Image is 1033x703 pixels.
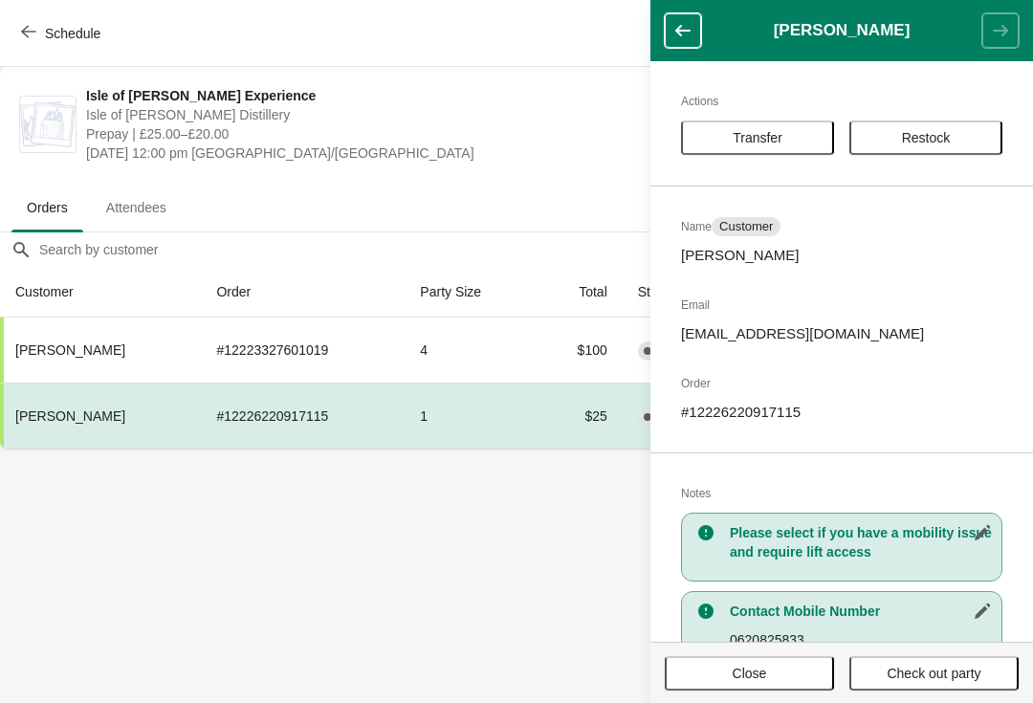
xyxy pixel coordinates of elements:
th: Order [201,267,405,318]
span: Check out party [887,666,980,681]
button: Restock [849,121,1002,155]
h2: Order [681,374,1002,393]
span: [DATE] 12:00 pm [GEOGRAPHIC_DATA]/[GEOGRAPHIC_DATA] [86,143,672,163]
button: Check out party [849,656,1019,691]
h2: Email [681,296,1002,315]
td: 4 [405,318,536,383]
p: [EMAIL_ADDRESS][DOMAIN_NAME] [681,324,1002,343]
span: Isle of [PERSON_NAME] Experience [86,86,672,105]
span: Prepay | £25.00–£20.00 [86,124,672,143]
h2: Notes [681,484,1002,503]
button: Schedule [10,16,116,51]
td: # 12223327601019 [201,318,405,383]
input: Search by customer [38,232,1033,267]
td: $100 [536,318,622,383]
p: # 12226220917115 [681,403,1002,422]
p: 0620825833 [730,630,992,649]
h2: Actions [681,92,1002,111]
h3: Contact Mobile Number [730,602,992,621]
td: 1 [405,383,536,449]
h2: Name [681,217,1002,236]
th: Total [536,267,622,318]
button: Close [665,656,834,691]
span: Isle of [PERSON_NAME] Distillery [86,105,672,124]
span: Attendees [91,190,182,225]
span: [PERSON_NAME] [15,342,125,358]
button: Transfer [681,121,834,155]
span: Orders [11,190,83,225]
td: # 12226220917115 [201,383,405,449]
td: $25 [536,383,622,449]
span: [PERSON_NAME] [15,408,125,424]
h3: Please select if you have a mobility issue and require lift access [730,523,992,561]
th: Status [623,267,737,318]
h1: [PERSON_NAME] [701,21,982,40]
span: Restock [902,130,951,145]
span: Close [733,666,767,681]
span: Customer [719,219,773,234]
th: Party Size [405,267,536,318]
img: Isle of Harris Gin Experience [20,101,76,147]
span: Transfer [733,130,782,145]
p: [PERSON_NAME] [681,246,1002,265]
span: Schedule [45,26,100,41]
